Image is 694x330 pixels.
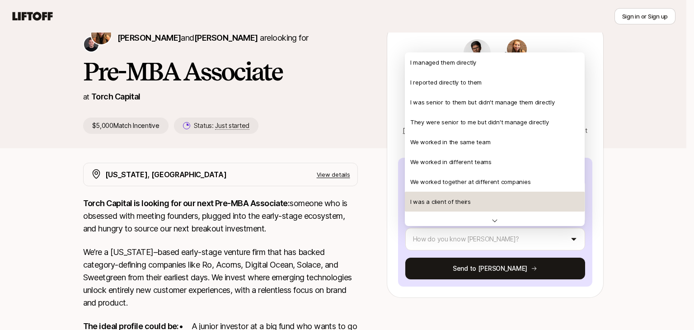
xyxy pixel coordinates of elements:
[410,177,530,186] p: We worked together at different companies
[410,78,482,87] p: I reported directly to them
[410,118,549,127] p: They were senior to me but didn't manage directly
[410,157,492,166] p: We worked in different teams
[410,58,476,67] p: I managed them directly
[410,197,471,206] p: I was a client of theirs
[410,137,490,146] p: We worked in the same team
[410,98,554,107] p: I was senior to them but didn't manage them directly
